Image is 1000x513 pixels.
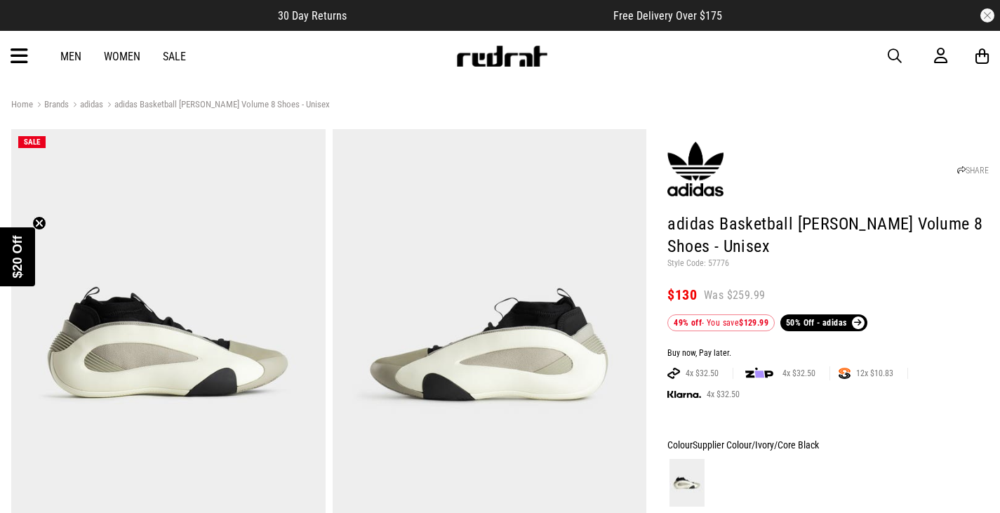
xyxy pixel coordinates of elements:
a: 50% Off - adidas [780,314,867,331]
img: AFTERPAY [667,368,680,379]
span: Was $259.99 [704,288,765,303]
div: Colour [667,437,989,453]
a: SHARE [957,166,989,175]
a: Home [11,99,33,109]
span: 12x $10.83 [851,368,899,379]
b: $129.99 [739,318,768,328]
span: Supplier Colour/Ivory/Core Black [693,439,819,451]
iframe: Customer reviews powered by Trustpilot [375,8,585,22]
span: $130 [667,286,697,303]
a: Men [60,50,81,63]
span: $20 Off [11,235,25,278]
span: SALE [24,138,40,147]
a: adidas Basketball [PERSON_NAME] Volume 8 Shoes - Unisex [103,99,330,112]
img: SPLITPAY [839,368,851,379]
img: Supplier Colour/Ivory/Core Black [669,459,705,507]
span: 4x $32.50 [680,368,724,379]
a: Brands [33,99,69,112]
div: - You save [667,314,775,331]
span: 4x $32.50 [777,368,821,379]
b: 49% off [674,318,702,328]
button: Close teaser [32,216,46,230]
a: Sale [163,50,186,63]
h1: adidas Basketball [PERSON_NAME] Volume 8 Shoes - Unisex [667,213,989,258]
span: 4x $32.50 [701,389,745,400]
span: Free Delivery Over $175 [613,9,722,22]
p: Style Code: 57776 [667,258,989,269]
a: adidas [69,99,103,112]
span: 30 Day Returns [278,9,347,22]
img: Redrat logo [455,46,548,67]
div: Buy now, Pay later. [667,348,989,359]
a: Women [104,50,140,63]
img: zip [745,366,773,380]
img: adidas [667,141,724,197]
img: KLARNA [667,391,701,399]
